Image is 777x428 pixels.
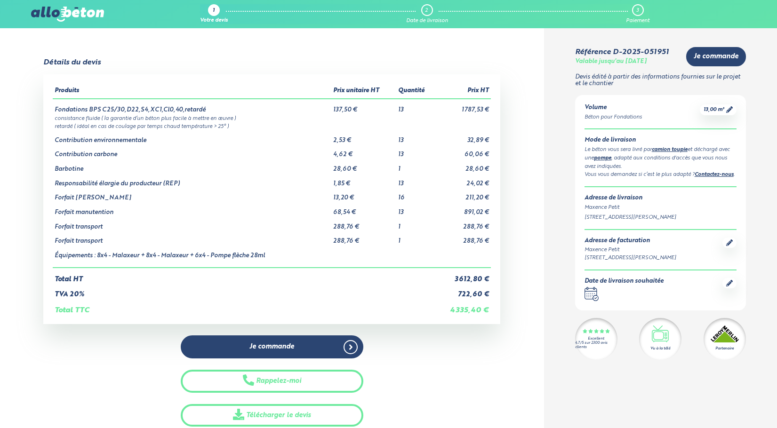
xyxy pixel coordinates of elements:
div: Adresse de facturation [585,238,676,245]
div: Paiement [626,18,649,24]
td: 24,02 € [435,173,491,188]
td: Contribution environnementale [53,130,331,144]
a: Je commande [686,47,746,66]
div: Mode de livraison [585,137,737,144]
td: retardé ( idéal en cas de coulage par temps chaud température > 25° ) [53,122,491,130]
td: 211,20 € [435,187,491,202]
div: [STREET_ADDRESS][PERSON_NAME] [585,254,676,262]
div: Adresse de livraison [585,195,737,202]
span: Je commande [694,53,738,61]
a: 3 Paiement [626,4,649,24]
div: Valable jusqu'au [DATE] [575,58,647,65]
td: Contribution carbone [53,144,331,159]
td: 288,76 € [331,216,396,231]
a: Télécharger le devis [181,404,363,427]
iframe: Help widget launcher [693,391,767,418]
td: Barbotine [53,159,331,173]
a: camion toupie [652,147,688,152]
td: Forfait transport [53,216,331,231]
td: 13,20 € [331,187,396,202]
a: 1 Votre devis [200,4,228,24]
td: 891,02 € [435,202,491,216]
td: Équipements : 8x4 - Malaxeur + 8x4 - Malaxeur + 6x4 - Pompe flèche 28ml [53,245,331,268]
td: 137,50 € [331,99,396,114]
td: Responsabilité élargie du producteur (REP) [53,173,331,188]
div: Le béton vous sera livré par et déchargé avec une , adapté aux conditions d'accès que vous nous a... [585,146,737,170]
td: Forfait transport [53,230,331,245]
td: 1 787,53 € [435,99,491,114]
div: 2 [425,8,428,14]
p: Devis édité à partir des informations fournies sur le projet et le chantier [575,74,746,87]
div: Maxence Petit [585,204,737,212]
td: consistance fluide ( la garantie d’un béton plus facile à mettre en œuvre ) [53,114,491,122]
img: allobéton [31,7,104,22]
div: Excellent [588,337,604,341]
td: 1 [396,159,435,173]
div: Détails du devis [43,58,101,67]
td: 2,53 € [331,130,396,144]
td: 3 612,80 € [435,268,491,284]
td: Forfait [PERSON_NAME] [53,187,331,202]
div: Date de livraison souhaitée [585,278,664,285]
th: Quantité [396,84,435,99]
td: 288,76 € [435,216,491,231]
td: 28,60 € [331,159,396,173]
a: Je commande [181,335,363,358]
div: Votre devis [200,18,228,24]
td: 13 [396,202,435,216]
td: 4 335,40 € [435,299,491,315]
td: TVA 20% [53,283,435,299]
td: 1,85 € [331,173,396,188]
td: 288,76 € [435,230,491,245]
div: Référence D-2025-051951 [575,48,669,56]
td: 13 [396,144,435,159]
th: Prix unitaire HT [331,84,396,99]
td: 28,60 € [435,159,491,173]
div: 1 [213,8,215,14]
td: 4,62 € [331,144,396,159]
div: Maxence Petit [585,246,676,254]
div: Vous vous demandez si c’est le plus adapté ? . [585,171,737,179]
div: Partenaire [715,346,734,351]
td: 13 [396,99,435,114]
td: 68,54 € [331,202,396,216]
td: 722,60 € [435,283,491,299]
td: 13 [396,130,435,144]
th: Produits [53,84,331,99]
div: 3 [636,8,639,14]
td: 13 [396,173,435,188]
th: Prix HT [435,84,491,99]
td: Total TTC [53,299,435,315]
div: Date de livraison [406,18,448,24]
div: [STREET_ADDRESS][PERSON_NAME] [585,214,737,222]
td: 16 [396,187,435,202]
td: Forfait manutention [53,202,331,216]
td: 288,76 € [331,230,396,245]
button: Rappelez-moi [181,370,363,393]
td: 1 [396,216,435,231]
td: Fondations BPS C25/30,D22,S4,XC1,Cl0,40,retardé [53,99,331,114]
a: 2 Date de livraison [406,4,448,24]
td: 60,06 € [435,144,491,159]
td: 1 [396,230,435,245]
div: Volume [585,104,642,111]
span: Je commande [249,343,294,351]
a: Contactez-nous [695,172,734,177]
td: Total HT [53,268,435,284]
a: pompe [594,156,611,161]
div: Béton pour Fondations [585,113,642,121]
td: 32,89 € [435,130,491,144]
div: 4.7/5 sur 2300 avis clients [575,341,617,349]
div: Vu à la télé [650,346,670,351]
